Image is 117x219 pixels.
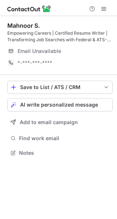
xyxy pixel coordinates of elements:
button: save-profile-one-click [7,81,113,94]
span: Notes [19,150,110,156]
img: ContactOut v5.3.10 [7,4,51,13]
span: Find work email [19,135,110,142]
div: Save to List / ATS / CRM [20,84,100,90]
button: Add to email campaign [7,116,113,129]
span: AI write personalized message [20,102,98,108]
div: Empowering Careers | Certified Resume Writer | Transforming Job Searches with Federal & ATS-Compl... [7,30,113,43]
span: Email Unavailable [18,48,61,54]
span: Add to email campaign [20,119,78,125]
button: Find work email [7,133,113,143]
button: Notes [7,148,113,158]
button: AI write personalized message [7,98,113,111]
div: Mahnoor S. [7,22,40,29]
